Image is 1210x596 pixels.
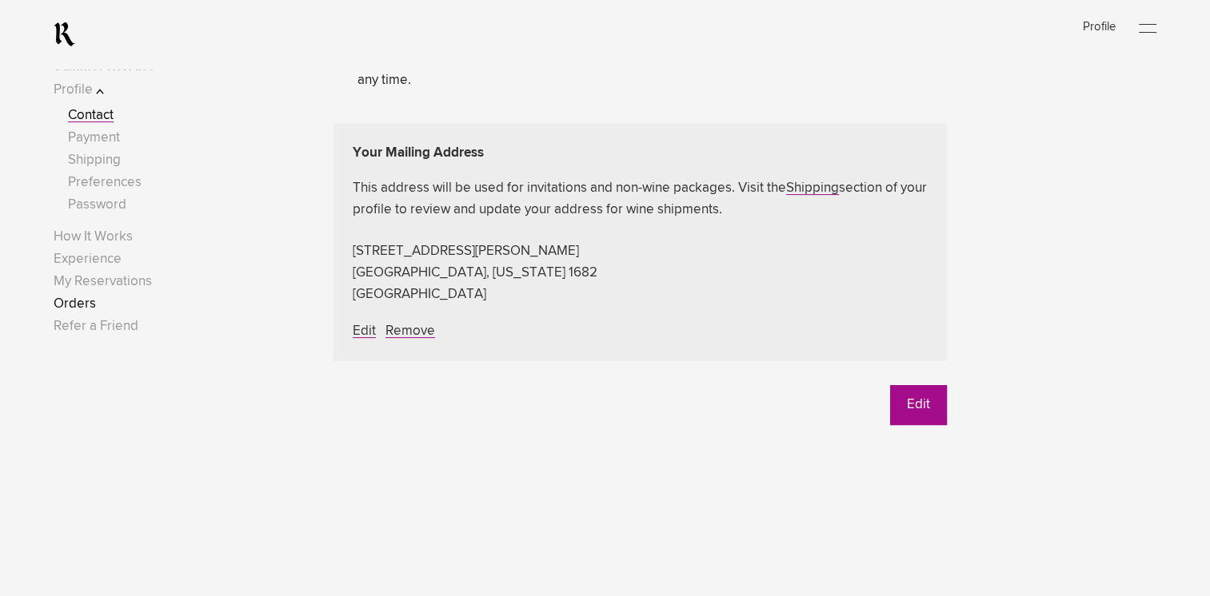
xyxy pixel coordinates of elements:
[54,79,155,101] button: Profile
[68,109,114,122] a: Contact
[353,324,376,338] a: Edit
[353,142,928,164] h3: Your Mailing Address
[68,153,121,167] a: Shipping
[54,231,133,244] a: How It Works
[54,297,96,311] a: Orders
[54,22,75,47] a: RealmCellars
[385,324,435,338] a: Remove
[353,244,597,301] span: [STREET_ADDRESS][PERSON_NAME] [GEOGRAPHIC_DATA], [US_STATE] 1682 [GEOGRAPHIC_DATA]
[68,198,126,212] a: Password
[890,385,947,425] button: Edit
[54,320,138,333] a: Refer a Friend
[54,275,152,288] a: My Reservations
[68,176,142,189] a: Preferences
[1082,21,1115,33] a: Profile
[353,177,928,221] span: This address will be used for invitations and non-wine packages. Visit the section of your profil...
[54,253,122,267] a: Experience
[68,131,120,145] a: Payment
[786,181,839,195] a: Shipping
